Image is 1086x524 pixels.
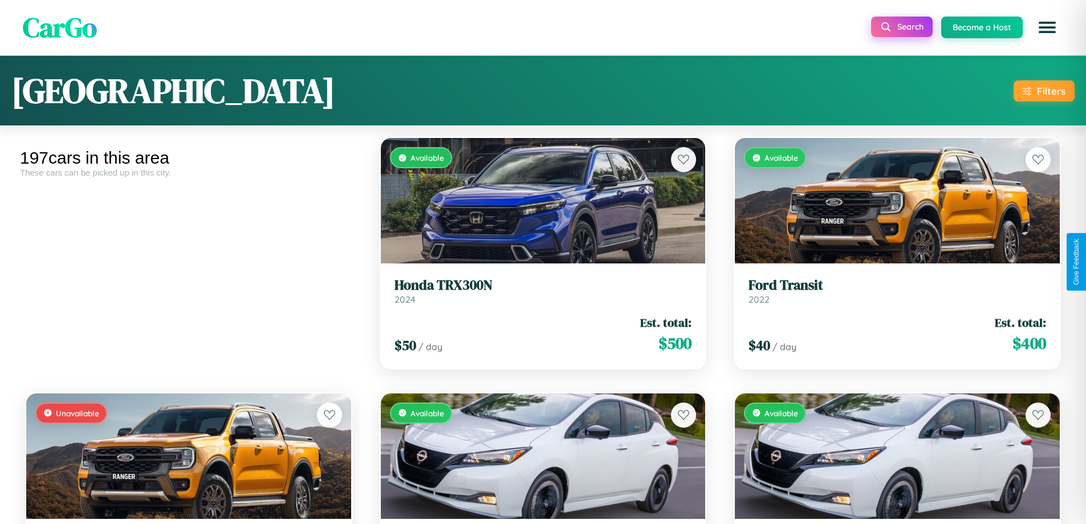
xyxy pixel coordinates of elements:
[764,153,798,163] span: Available
[658,332,692,355] span: $ 500
[640,314,692,331] span: Est. total:
[1031,11,1063,43] button: Open menu
[23,9,97,46] span: CarGo
[1037,85,1065,97] div: Filters
[394,294,416,305] span: 2024
[1014,80,1075,101] button: Filters
[897,22,924,32] span: Search
[56,408,99,418] span: Unavailable
[394,277,692,305] a: Honda TRX300N2024
[871,17,933,37] button: Search
[749,294,770,305] span: 2022
[749,336,770,355] span: $ 40
[941,17,1023,38] button: Become a Host
[764,408,798,418] span: Available
[749,277,1046,294] h3: Ford Transit
[1072,239,1080,285] div: Give Feedback
[749,277,1046,305] a: Ford Transit2022
[20,168,357,177] div: These cars can be picked up in this city.
[394,336,416,355] span: $ 50
[418,341,442,352] span: / day
[995,314,1046,331] span: Est. total:
[410,153,444,163] span: Available
[11,67,335,114] h1: [GEOGRAPHIC_DATA]
[20,148,357,168] div: 197 cars in this area
[1012,332,1046,355] span: $ 400
[410,408,444,418] span: Available
[394,277,692,294] h3: Honda TRX300N
[772,341,796,352] span: / day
